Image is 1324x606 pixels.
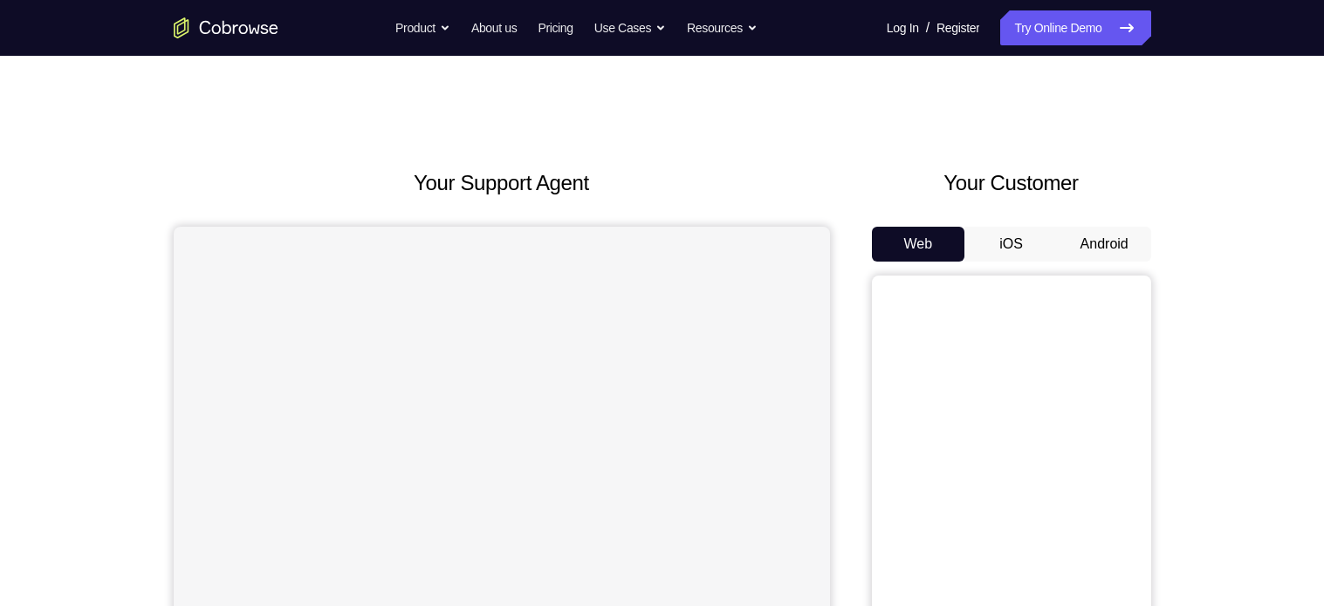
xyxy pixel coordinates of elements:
h2: Your Customer [872,167,1151,199]
h2: Your Support Agent [174,167,830,199]
a: Go to the home page [174,17,278,38]
button: Android [1058,227,1151,262]
a: Register [936,10,979,45]
a: About us [471,10,517,45]
span: / [926,17,930,38]
a: Pricing [538,10,573,45]
button: Use Cases [594,10,666,45]
button: Web [872,227,965,262]
button: Resources [687,10,758,45]
button: iOS [964,227,1058,262]
a: Log In [887,10,919,45]
a: Try Online Demo [1000,10,1150,45]
button: Product [395,10,450,45]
